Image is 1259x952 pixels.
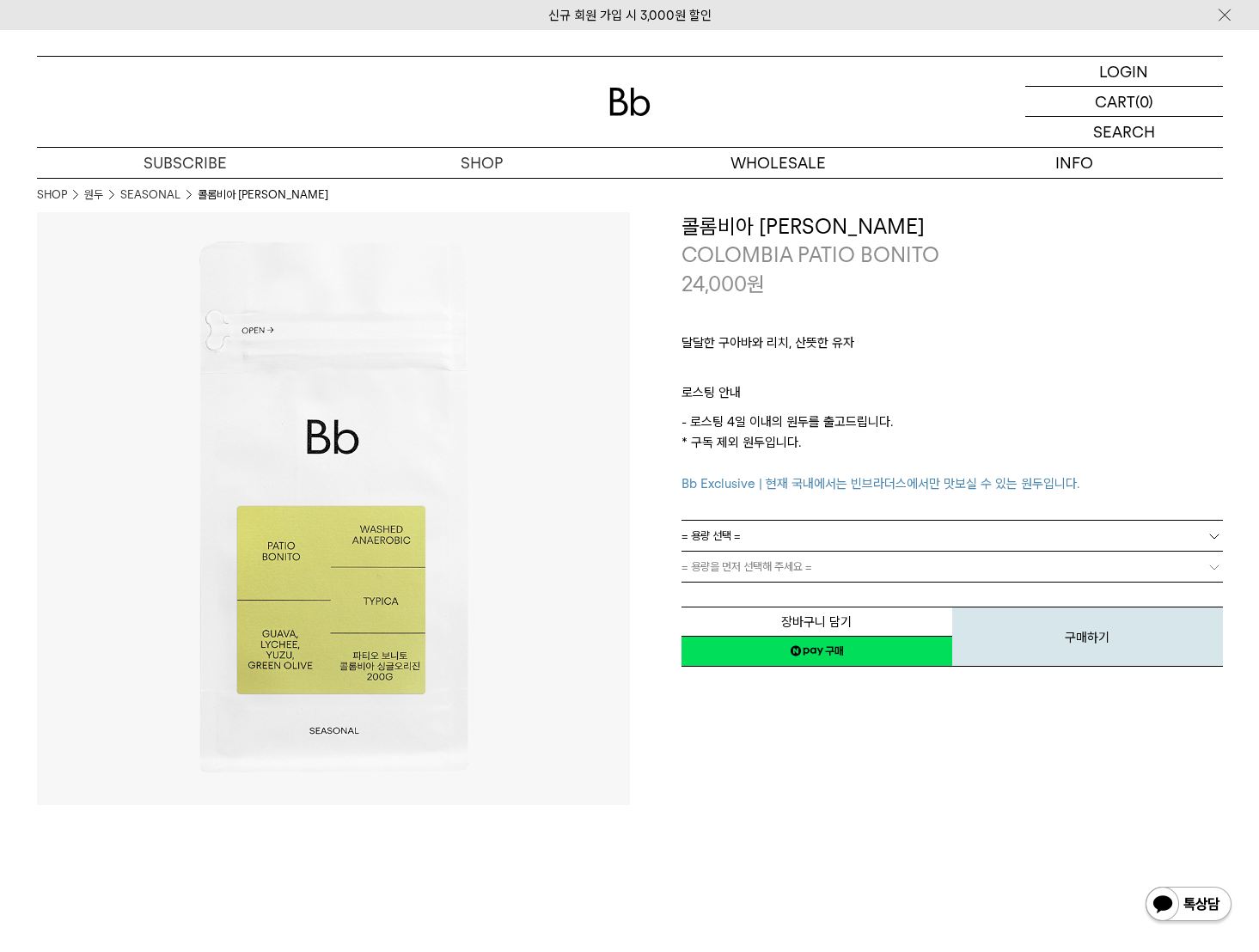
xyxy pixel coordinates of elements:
[681,552,812,582] span: = 용량을 먼저 선택해 주세요 =
[681,333,1223,362] p: 달달한 구아바와 리치, 산뜻한 유자
[1135,87,1153,116] p: (0)
[681,607,952,637] button: 장바구니 담기
[681,270,765,299] p: 24,000
[1144,885,1233,926] img: 카카오톡 채널 1:1 채팅 버튼
[120,186,180,204] a: SEASONAL
[37,212,630,805] img: 콜롬비아 파티오 보니토
[926,148,1223,178] p: INFO
[1025,57,1223,87] a: LOGIN
[952,607,1223,667] button: 구매하기
[609,88,651,116] img: 로고
[84,186,103,204] a: 원두
[681,212,1223,241] h3: 콜롬비아 [PERSON_NAME]
[681,382,1223,412] p: 로스팅 안내
[1025,87,1223,117] a: CART (0)
[37,148,333,178] a: SUBSCRIBE
[1095,87,1135,116] p: CART
[1099,57,1148,86] p: LOGIN
[198,186,328,204] li: 콜롬비아 [PERSON_NAME]
[548,8,712,23] a: 신규 회원 가입 시 3,000원 할인
[681,241,1223,270] p: COLOMBIA PATIO BONITO
[630,148,926,178] p: WHOLESALE
[37,186,67,204] a: SHOP
[681,636,952,667] a: 새창
[681,412,1223,494] p: - 로스팅 4일 이내의 원두를 출고드립니다. * 구독 제외 원두입니다.
[681,476,1079,491] span: Bb Exclusive | 현재 국내에서는 빈브라더스에서만 맛보실 수 있는 원두입니다.
[747,272,765,296] span: 원
[333,148,630,178] a: SHOP
[681,362,1223,382] p: ㅤ
[1093,117,1155,147] p: SEARCH
[681,521,741,551] span: = 용량 선택 =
